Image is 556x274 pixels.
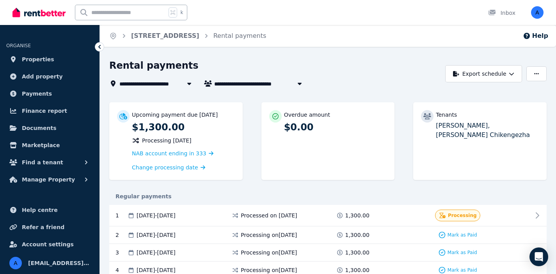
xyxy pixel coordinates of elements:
div: 1 [115,210,127,221]
a: Finance report [6,103,93,119]
div: Open Intercom Messenger [529,247,548,266]
span: Account settings [22,240,74,249]
span: ORGANISE [6,43,31,48]
div: Regular payments [109,192,547,200]
span: Processing on [DATE] [241,231,297,239]
p: Tenants [436,111,457,119]
span: Finance report [22,106,67,116]
span: 1,300.00 [345,212,369,219]
span: Add property [22,72,63,81]
span: Processing [448,212,477,219]
a: Account settings [6,237,93,252]
a: Marketplace [6,137,93,153]
button: Help [523,31,548,41]
img: amanpuneetgrewal@gmail.com [9,257,22,269]
a: Add property [6,69,93,84]
span: Processing [DATE] [142,137,192,144]
span: k [180,9,183,16]
a: Refer a friend [6,219,93,235]
span: [DATE] - [DATE] [137,212,176,219]
p: $0.00 [284,121,387,133]
img: RentBetter [12,7,66,18]
span: NAB account ending in 333 [132,150,206,157]
span: Mark as Paid [448,267,477,273]
button: Manage Property [6,172,93,187]
span: [DATE] - [DATE] [137,266,176,274]
span: 1,300.00 [345,231,369,239]
span: Find a tenant [22,158,63,167]
span: Manage Property [22,175,75,184]
a: Documents [6,120,93,136]
span: Processing on [DATE] [241,266,297,274]
img: amanpuneetgrewal@gmail.com [531,6,544,19]
a: Payments [6,86,93,101]
span: Documents [22,123,57,133]
span: Processed on [DATE] [241,212,297,219]
p: $1,300.00 [132,121,235,133]
span: Mark as Paid [448,249,477,256]
button: Find a tenant [6,155,93,170]
span: Processing on [DATE] [241,249,297,256]
div: 2 [115,231,127,239]
p: [PERSON_NAME], [PERSON_NAME] Chikengezha [436,121,539,140]
a: Change processing date [132,164,205,171]
button: Export schedule [445,65,522,82]
span: Marketplace [22,141,60,150]
div: 4 [115,266,127,274]
span: Refer a friend [22,222,64,232]
span: [DATE] - [DATE] [137,249,176,256]
nav: Breadcrumb [100,25,275,47]
span: 1,300.00 [345,266,369,274]
span: Payments [22,89,52,98]
div: Inbox [488,9,515,17]
span: [EMAIL_ADDRESS][DOMAIN_NAME] [28,258,90,268]
h1: Rental payments [109,59,199,72]
a: [STREET_ADDRESS] [131,32,199,39]
span: Change processing date [132,164,198,171]
span: Mark as Paid [448,232,477,238]
a: Help centre [6,202,93,218]
span: 1,300.00 [345,249,369,256]
p: Overdue amount [284,111,330,119]
span: Help centre [22,205,58,215]
a: Properties [6,52,93,67]
a: Rental payments [213,32,266,39]
p: Upcoming payment due [DATE] [132,111,218,119]
span: Properties [22,55,54,64]
span: [DATE] - [DATE] [137,231,176,239]
div: 3 [115,249,127,256]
